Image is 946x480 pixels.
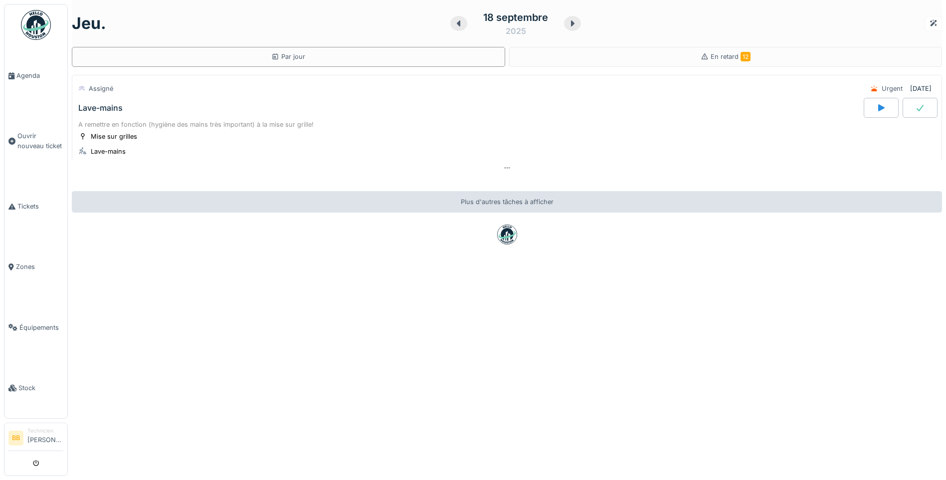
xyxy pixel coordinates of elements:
div: Assigné [89,84,113,93]
div: 18 septembre [483,10,548,25]
a: Stock [4,358,67,418]
a: Ouvrir nouveau ticket [4,106,67,176]
div: Mise sur grilles [91,132,137,141]
a: Équipements [4,297,67,358]
li: BB [8,431,23,446]
h1: jeu. [72,14,106,33]
span: Agenda [16,71,63,80]
div: A remettre en fonction (hygiène des mains très important) à la mise sur grille! [78,120,936,129]
span: Tickets [17,202,63,211]
span: Zones [16,262,63,271]
span: Stock [18,383,63,393]
div: Lave-mains [91,147,126,156]
img: Badge_color-CXgf-gQk.svg [21,10,51,40]
div: Lave-mains [78,103,123,113]
a: Tickets [4,176,67,237]
div: 2025 [506,25,526,37]
span: Équipements [19,323,63,332]
img: badge-BVDL4wpA.svg [497,225,517,244]
span: En retard [711,53,751,60]
span: Ouvrir nouveau ticket [17,131,63,150]
div: Urgent [882,84,903,93]
a: Agenda [4,45,67,106]
li: [PERSON_NAME] [27,427,63,449]
a: Zones [4,237,67,297]
span: 12 [741,52,751,61]
div: [DATE] [910,84,932,93]
div: Plus d'autres tâches à afficher [72,191,942,213]
div: Par jour [271,52,305,61]
a: BB Technicien[PERSON_NAME] [8,427,63,451]
div: Technicien [27,427,63,435]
